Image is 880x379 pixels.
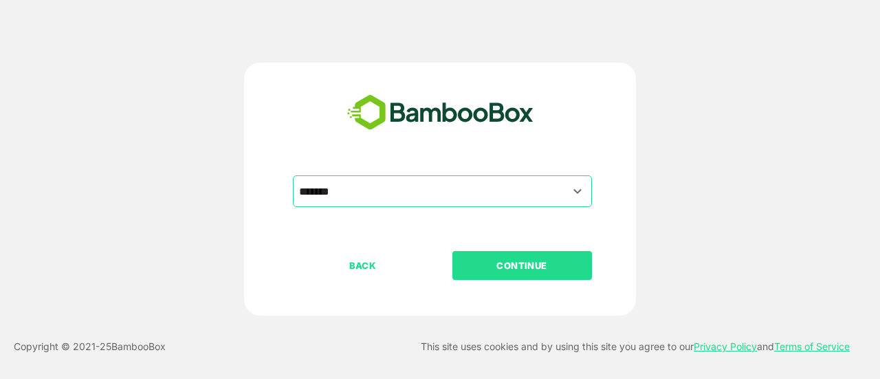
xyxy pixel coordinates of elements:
button: BACK [293,251,432,280]
a: Terms of Service [774,340,850,352]
p: BACK [294,258,432,273]
p: This site uses cookies and by using this site you agree to our and [421,338,850,355]
img: bamboobox [340,90,541,136]
a: Privacy Policy [694,340,757,352]
p: CONTINUE [453,258,591,273]
button: Open [569,182,587,200]
p: Copyright © 2021- 25 BambooBox [14,338,166,355]
button: CONTINUE [452,251,592,280]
